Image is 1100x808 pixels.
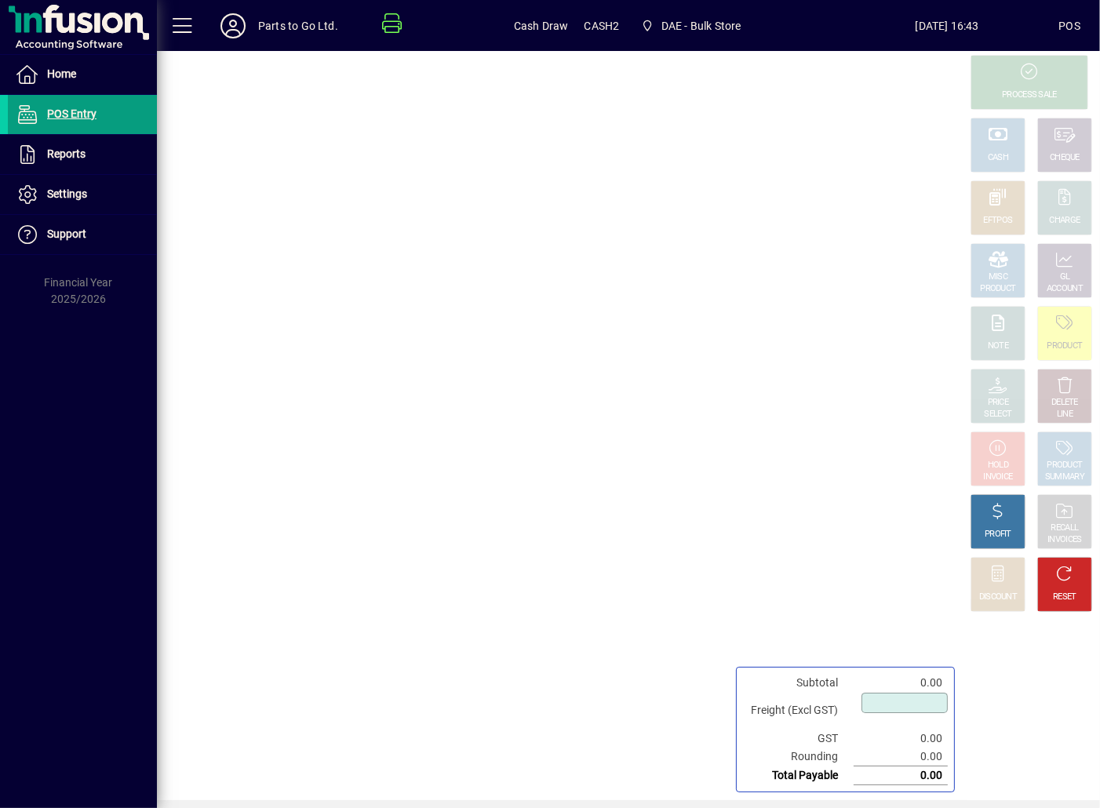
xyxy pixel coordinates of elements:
span: [DATE] 16:43 [836,13,1059,38]
div: EFTPOS [984,215,1013,227]
td: GST [743,730,854,748]
span: DAE - Bulk Store [635,12,747,40]
td: Freight (Excl GST) [743,692,854,730]
td: 0.00 [854,748,948,766]
span: Support [47,227,86,240]
span: Settings [47,187,87,200]
div: PRODUCT [1047,460,1082,471]
span: DAE - Bulk Store [661,13,741,38]
td: 0.00 [854,674,948,692]
a: Home [8,55,157,94]
div: PRODUCT [1047,340,1082,352]
span: CASH2 [585,13,620,38]
span: Reports [47,147,86,160]
span: Cash Draw [514,13,569,38]
td: Rounding [743,748,854,766]
div: MISC [989,271,1007,283]
div: GL [1060,271,1070,283]
a: Support [8,215,157,254]
div: RECALL [1051,522,1079,534]
div: HOLD [988,460,1008,471]
button: Profile [208,12,258,40]
td: 0.00 [854,766,948,785]
span: Home [47,67,76,80]
div: ACCOUNT [1047,283,1083,295]
div: PROCESS SALE [1002,89,1057,101]
div: CHARGE [1050,215,1080,227]
div: INVOICES [1047,534,1081,546]
a: Reports [8,135,157,174]
div: CASH [988,152,1008,164]
div: DELETE [1051,397,1078,409]
td: Subtotal [743,674,854,692]
a: Settings [8,175,157,214]
div: PRODUCT [980,283,1015,295]
div: SUMMARY [1045,471,1084,483]
div: PRICE [988,397,1009,409]
td: 0.00 [854,730,948,748]
div: INVOICE [983,471,1012,483]
div: Parts to Go Ltd. [258,13,338,38]
div: PROFIT [985,529,1011,540]
div: DISCOUNT [979,591,1017,603]
td: Total Payable [743,766,854,785]
div: SELECT [985,409,1012,420]
div: POS [1058,13,1080,38]
span: POS Entry [47,107,97,120]
div: LINE [1057,409,1073,420]
div: RESET [1053,591,1076,603]
div: NOTE [988,340,1008,352]
div: CHEQUE [1050,152,1080,164]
